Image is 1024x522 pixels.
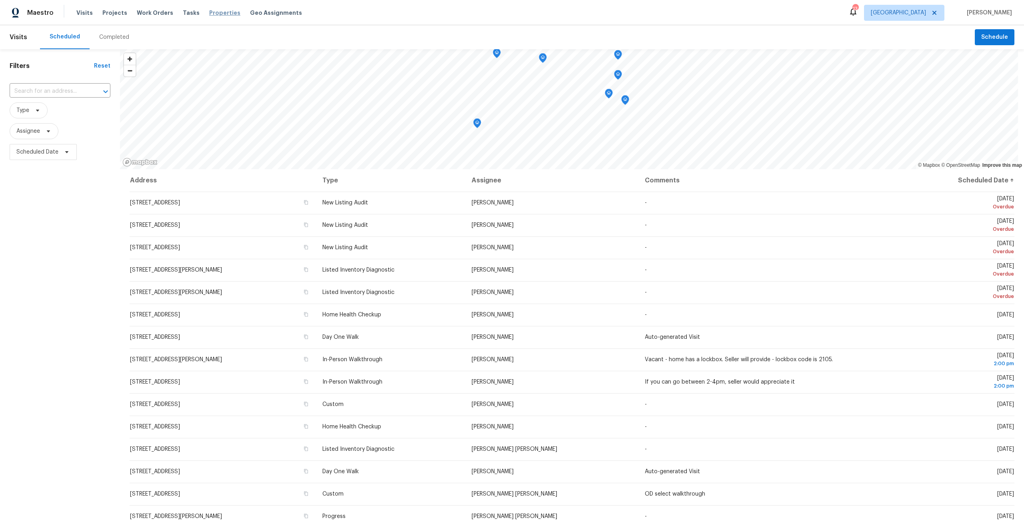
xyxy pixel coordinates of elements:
[997,424,1014,430] span: [DATE]
[645,312,647,318] span: -
[465,169,638,192] th: Assignee
[322,222,368,228] span: New Listing Audit
[100,86,111,97] button: Open
[910,360,1014,368] div: 2:00 pm
[124,65,136,76] button: Zoom out
[910,382,1014,390] div: 2:00 pm
[130,290,222,295] span: [STREET_ADDRESS][PERSON_NAME]
[941,162,980,168] a: OpenStreetMap
[130,491,180,497] span: [STREET_ADDRESS]
[102,9,127,17] span: Projects
[472,424,514,430] span: [PERSON_NAME]
[910,286,1014,300] span: [DATE]
[302,311,310,318] button: Copy Address
[16,106,29,114] span: Type
[472,446,557,452] span: [PERSON_NAME] [PERSON_NAME]
[99,33,129,41] div: Completed
[472,200,514,206] span: [PERSON_NAME]
[493,48,501,61] div: Map marker
[302,356,310,363] button: Copy Address
[997,446,1014,452] span: [DATE]
[302,400,310,408] button: Copy Address
[472,312,514,318] span: [PERSON_NAME]
[852,5,858,13] div: 13
[130,169,316,192] th: Address
[645,424,647,430] span: -
[322,334,359,340] span: Day One Walk
[302,333,310,340] button: Copy Address
[10,62,94,70] h1: Filters
[472,514,557,519] span: [PERSON_NAME] [PERSON_NAME]
[981,32,1008,42] span: Schedule
[10,28,27,46] span: Visits
[130,357,222,362] span: [STREET_ADDRESS][PERSON_NAME]
[645,200,647,206] span: -
[645,222,647,228] span: -
[645,446,647,452] span: -
[472,290,514,295] span: [PERSON_NAME]
[904,169,1014,192] th: Scheduled Date ↑
[94,62,110,70] div: Reset
[76,9,93,17] span: Visits
[910,270,1014,278] div: Overdue
[982,162,1022,168] a: Improve this map
[871,9,926,17] span: [GEOGRAPHIC_DATA]
[472,245,514,250] span: [PERSON_NAME]
[645,491,705,497] span: OD select walkthrough
[472,491,557,497] span: [PERSON_NAME] [PERSON_NAME]
[910,353,1014,368] span: [DATE]
[302,221,310,228] button: Copy Address
[130,379,180,385] span: [STREET_ADDRESS]
[910,225,1014,233] div: Overdue
[302,445,310,452] button: Copy Address
[997,514,1014,519] span: [DATE]
[322,446,394,452] span: Listed Inventory Diagnostic
[130,200,180,206] span: [STREET_ADDRESS]
[322,469,359,474] span: Day One Walk
[130,469,180,474] span: [STREET_ADDRESS]
[124,53,136,65] button: Zoom in
[910,196,1014,211] span: [DATE]
[964,9,1012,17] span: [PERSON_NAME]
[183,10,200,16] span: Tasks
[910,218,1014,233] span: [DATE]
[302,199,310,206] button: Copy Address
[472,469,514,474] span: [PERSON_NAME]
[130,267,222,273] span: [STREET_ADDRESS][PERSON_NAME]
[614,50,622,62] div: Map marker
[605,89,613,101] div: Map marker
[645,245,647,250] span: -
[645,379,795,385] span: If you can go between 2-4pm, seller would appreciate it
[910,263,1014,278] span: [DATE]
[614,70,622,82] div: Map marker
[472,379,514,385] span: [PERSON_NAME]
[645,267,647,273] span: -
[322,424,381,430] span: Home Health Checkup
[10,85,88,98] input: Search for an address...
[302,288,310,296] button: Copy Address
[472,267,514,273] span: [PERSON_NAME]
[910,241,1014,256] span: [DATE]
[472,334,514,340] span: [PERSON_NAME]
[621,95,629,108] div: Map marker
[302,490,310,497] button: Copy Address
[645,357,833,362] span: Vacant - home has a lockbox. Seller will provide - lockbox code is 2105.
[302,423,310,430] button: Copy Address
[638,169,904,192] th: Comments
[322,357,382,362] span: In-Person Walkthrough
[122,158,158,167] a: Mapbox homepage
[322,290,394,295] span: Listed Inventory Diagnostic
[645,402,647,407] span: -
[645,290,647,295] span: -
[130,424,180,430] span: [STREET_ADDRESS]
[473,118,481,131] div: Map marker
[322,491,344,497] span: Custom
[316,169,465,192] th: Type
[50,33,80,41] div: Scheduled
[997,312,1014,318] span: [DATE]
[322,267,394,273] span: Listed Inventory Diagnostic
[27,9,54,17] span: Maestro
[645,334,700,340] span: Auto-generated Visit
